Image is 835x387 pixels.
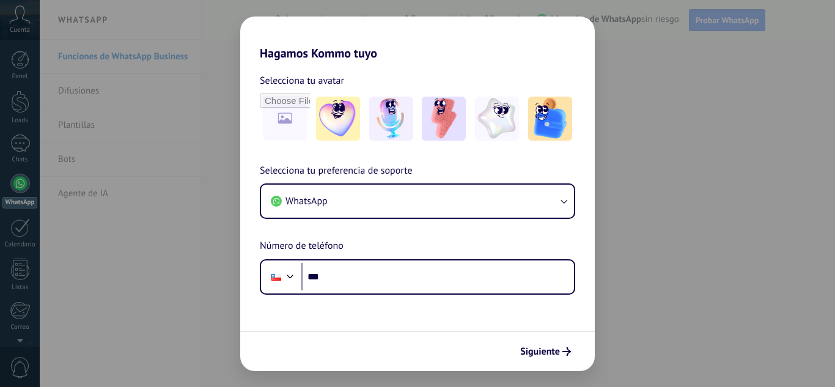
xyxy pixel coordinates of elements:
[260,163,413,179] span: Selecciona tu preferencia de soporte
[520,347,560,356] span: Siguiente
[261,185,574,218] button: WhatsApp
[475,97,519,141] img: -4.jpeg
[265,264,288,290] div: Chile: + 56
[369,97,413,141] img: -2.jpeg
[422,97,466,141] img: -3.jpeg
[515,341,576,362] button: Siguiente
[260,73,344,89] span: Selecciona tu avatar
[260,238,344,254] span: Número de teléfono
[285,195,328,207] span: WhatsApp
[240,17,595,61] h2: Hagamos Kommo tuyo
[528,97,572,141] img: -5.jpeg
[316,97,360,141] img: -1.jpeg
